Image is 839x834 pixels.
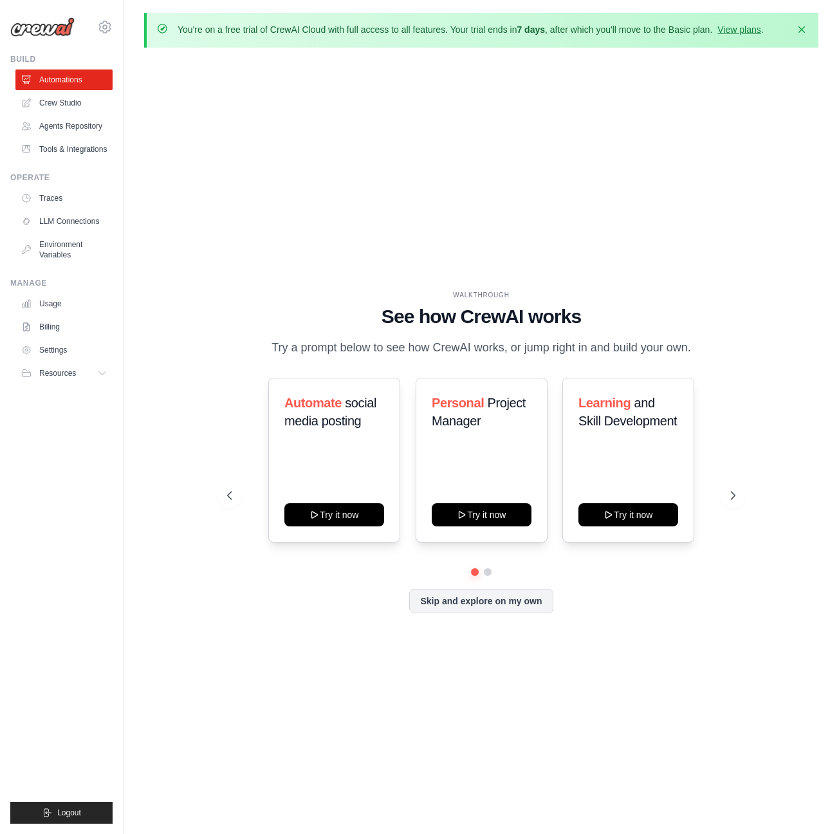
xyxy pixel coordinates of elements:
span: Learning [578,396,631,410]
button: Logout [10,802,113,824]
div: Manage [10,278,113,288]
a: LLM Connections [15,211,113,232]
img: Logo [10,17,75,37]
span: Logout [57,808,81,818]
button: Resources [15,363,113,384]
span: Project Manager [432,396,526,428]
a: Traces [15,188,113,208]
p: You're on a free trial of CrewAI Cloud with full access to all features. Your trial ends in , aft... [178,23,764,36]
div: Operate [10,172,113,183]
a: Usage [15,293,113,314]
div: Build [10,54,113,64]
span: Resources [39,368,76,378]
button: Try it now [284,503,384,526]
div: WALKTHROUGH [227,290,735,300]
a: View plans [717,24,761,35]
span: Automate [284,396,342,410]
button: Try it now [432,503,531,526]
a: Billing [15,317,113,337]
h1: See how CrewAI works [227,305,735,328]
a: Tools & Integrations [15,139,113,160]
span: Personal [432,396,484,410]
button: Try it now [578,503,678,526]
strong: 7 days [517,24,545,35]
button: Skip and explore on my own [409,589,553,613]
span: social media posting [284,396,376,428]
a: Settings [15,340,113,360]
a: Agents Repository [15,116,113,136]
p: Try a prompt below to see how CrewAI works, or jump right in and build your own. [265,338,697,357]
a: Automations [15,69,113,90]
a: Environment Variables [15,234,113,265]
a: Crew Studio [15,93,113,113]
